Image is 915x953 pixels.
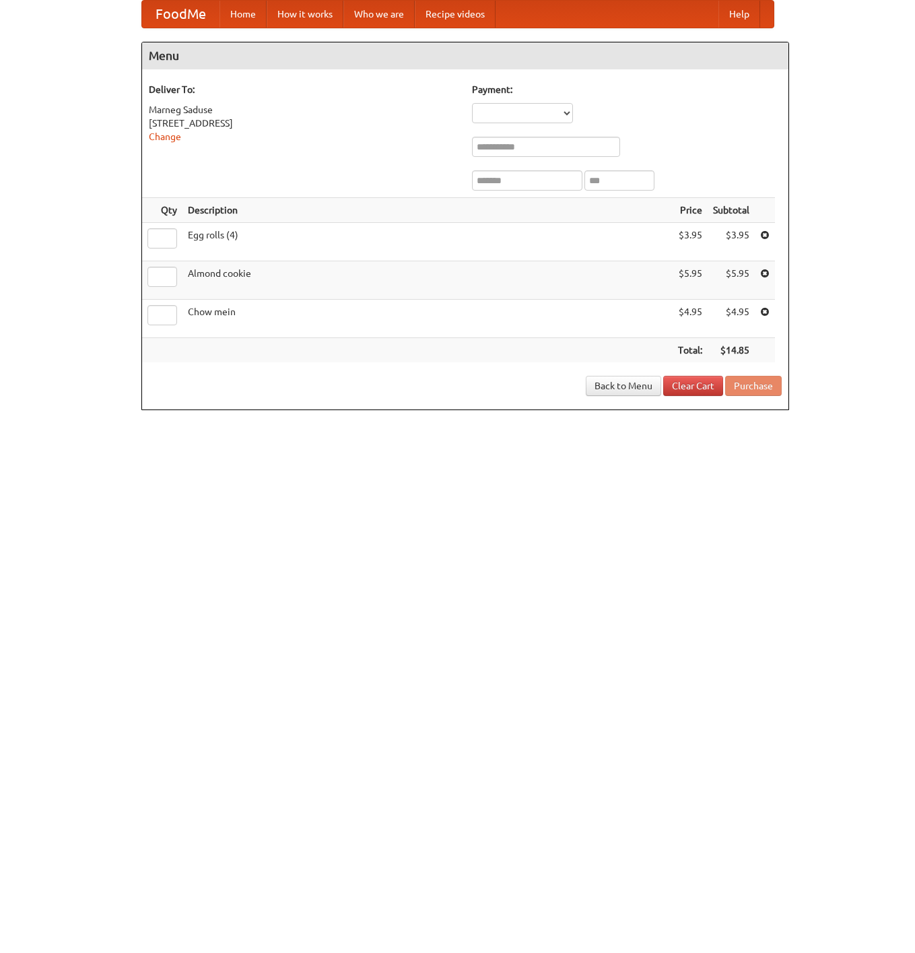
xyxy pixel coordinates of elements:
[673,300,708,338] td: $4.95
[267,1,343,28] a: How it works
[142,198,182,223] th: Qty
[343,1,415,28] a: Who we are
[149,131,181,142] a: Change
[149,117,459,130] div: [STREET_ADDRESS]
[219,1,267,28] a: Home
[708,261,755,300] td: $5.95
[708,223,755,261] td: $3.95
[142,42,788,69] h4: Menu
[182,223,673,261] td: Egg rolls (4)
[472,83,782,96] h5: Payment:
[718,1,760,28] a: Help
[673,338,708,363] th: Total:
[725,376,782,396] button: Purchase
[673,223,708,261] td: $3.95
[586,376,661,396] a: Back to Menu
[415,1,496,28] a: Recipe videos
[708,300,755,338] td: $4.95
[673,198,708,223] th: Price
[149,103,459,117] div: Marneg Saduse
[182,261,673,300] td: Almond cookie
[182,198,673,223] th: Description
[663,376,723,396] a: Clear Cart
[182,300,673,338] td: Chow mein
[708,338,755,363] th: $14.85
[708,198,755,223] th: Subtotal
[149,83,459,96] h5: Deliver To:
[142,1,219,28] a: FoodMe
[673,261,708,300] td: $5.95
